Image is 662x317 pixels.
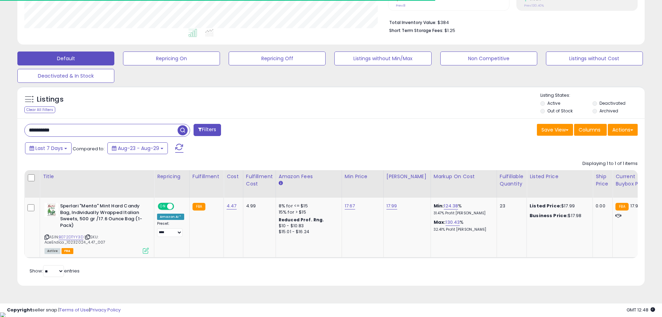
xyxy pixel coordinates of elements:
div: Min Price [345,173,381,180]
div: 8% for <= $15 [279,203,336,209]
div: 0.00 [596,203,607,209]
b: Short Term Storage Fees: [389,27,443,33]
button: Aug-23 - Aug-29 [107,142,168,154]
button: Deactivated & In Stock [17,69,114,83]
div: Listed Price [530,173,590,180]
small: Prev: 130.40% [524,3,544,8]
span: 2025-09-6 12:48 GMT [627,307,655,313]
button: Non Competitive [440,51,537,65]
div: Ship Price [596,173,610,188]
div: Amazon AI * [157,214,184,220]
button: Default [17,51,114,65]
label: Out of Stock [547,108,573,114]
b: Max: [434,219,446,225]
label: Deactivated [599,100,626,106]
div: 23 [500,203,521,209]
p: 31.47% Profit [PERSON_NAME] [434,211,491,216]
p: Listing States: [540,92,645,99]
span: Last 7 Days [35,145,63,152]
div: seller snap | | [7,307,121,314]
th: The percentage added to the cost of goods (COGS) that forms the calculator for Min & Max prices. [431,170,497,198]
span: Show: entries [30,268,80,274]
button: Last 7 Days [25,142,72,154]
li: $384 [389,18,632,26]
span: ON [158,204,167,209]
div: Current Buybox Price [615,173,651,188]
div: Displaying 1 to 1 of 1 items [582,160,638,167]
div: Amazon Fees [279,173,339,180]
div: Title [43,173,151,180]
button: Listings without Min/Max [334,51,431,65]
label: Active [547,100,560,106]
span: | SKU: AceEndica_10232024_4.47_007 [44,234,106,245]
div: $17.99 [530,203,587,209]
p: 32.41% Profit [PERSON_NAME] [434,227,491,232]
div: 4.99 [246,203,270,209]
div: $15.01 - $16.24 [279,229,336,235]
img: 51FFngyfMtL._SL40_.jpg [44,203,58,217]
button: Repricing On [123,51,220,65]
span: Columns [579,126,600,133]
b: Sperlari "Menta" Mint Hard Candy Bag, Individually Wrapped Italian Sweets, 500 gr /17.6 Ounce Bag... [60,203,145,230]
small: Prev: 8 [396,3,405,8]
span: Compared to: [73,145,105,152]
button: Save View [537,124,573,136]
a: B072DTYY3D [59,234,83,240]
a: 130.43 [446,219,460,226]
span: 17.99 [630,203,641,209]
small: FBA [193,203,205,211]
div: ASIN: [44,203,149,253]
div: Fulfillable Quantity [500,173,524,188]
button: Columns [574,124,607,136]
div: Repricing [157,173,187,180]
span: FBA [62,248,73,254]
a: 17.99 [386,203,397,209]
a: 124.38 [444,203,458,209]
div: Markup on Cost [434,173,494,180]
span: OFF [173,204,184,209]
div: $10 - $10.83 [279,223,336,229]
div: Cost [227,173,240,180]
a: Terms of Use [59,307,89,313]
div: 15% for > $15 [279,209,336,215]
small: Amazon Fees. [279,180,283,187]
div: $17.98 [530,213,587,219]
div: Preset: [157,221,184,237]
button: Actions [608,124,638,136]
div: Clear All Filters [24,106,55,113]
strong: Copyright [7,307,32,313]
small: FBA [615,203,628,211]
button: Listings without Cost [546,51,643,65]
a: 4.47 [227,203,237,209]
span: $1.25 [444,27,455,34]
a: 17.67 [345,203,355,209]
label: Archived [599,108,618,114]
b: Business Price: [530,212,568,219]
b: Total Inventory Value: [389,19,436,25]
span: All listings currently available for purchase on Amazon [44,248,60,254]
button: Filters [194,124,221,136]
span: Aug-23 - Aug-29 [118,145,159,152]
b: Min: [434,203,444,209]
div: % [434,203,491,216]
a: Privacy Policy [90,307,121,313]
div: Fulfillment Cost [246,173,273,188]
h5: Listings [37,95,64,104]
b: Reduced Prof. Rng. [279,217,324,223]
div: % [434,219,491,232]
div: Fulfillment [193,173,221,180]
div: [PERSON_NAME] [386,173,428,180]
button: Repricing Off [229,51,326,65]
b: Listed Price: [530,203,561,209]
